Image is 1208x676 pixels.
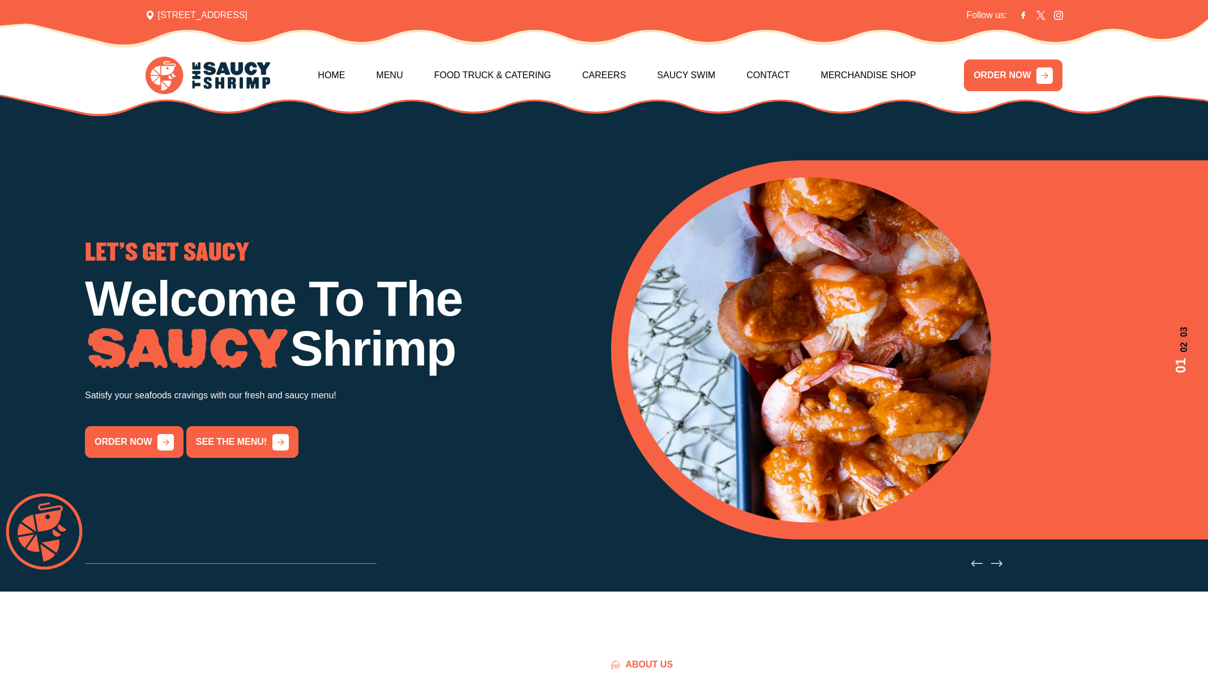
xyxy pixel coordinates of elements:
[146,57,270,95] img: logo
[85,242,597,458] div: 1 / 3
[318,51,345,100] a: Home
[146,8,247,22] span: [STREET_ADDRESS]
[628,177,991,522] img: Banner Image
[966,8,1007,22] span: Follow us:
[991,558,1002,569] button: Next slide
[85,388,597,403] p: Satisfy your seafoods cravings with our fresh and saucy menu!
[85,426,183,458] a: order now
[85,328,290,371] img: Image
[582,51,626,100] a: Careers
[1171,326,1191,337] span: 03
[1171,358,1191,373] span: 01
[821,51,916,100] a: Merchandise Shop
[746,51,789,100] a: Contact
[611,660,673,669] span: About US
[434,51,551,100] a: Food Truck & Catering
[964,59,1062,91] a: ORDER NOW
[657,51,715,100] a: Saucy Swim
[971,558,983,569] button: Previous slide
[186,426,298,458] a: See the menu!
[85,242,249,265] span: LET'S GET SAUCY
[376,51,403,100] a: Menu
[1171,342,1191,352] span: 02
[628,177,1192,522] div: 1 / 3
[85,274,597,376] h1: Welcome To The Shrimp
